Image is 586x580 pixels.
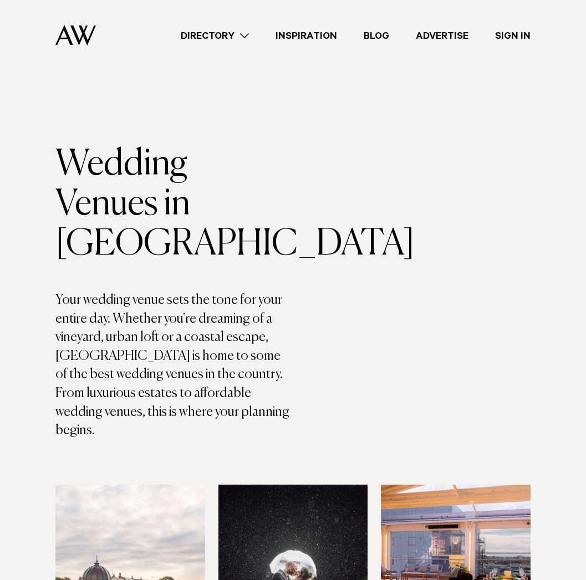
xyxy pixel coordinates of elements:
[55,291,293,440] p: Your wedding venue sets the tone for your entire day. Whether you're dreaming of a vineyard, urba...
[55,25,96,45] img: Auckland Weddings Logo
[55,145,293,264] h1: Wedding Venues in [GEOGRAPHIC_DATA]
[167,28,262,43] a: Directory
[402,28,482,43] a: Advertise
[262,28,350,43] a: Inspiration
[350,28,402,43] a: Blog
[482,28,544,43] a: Sign In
